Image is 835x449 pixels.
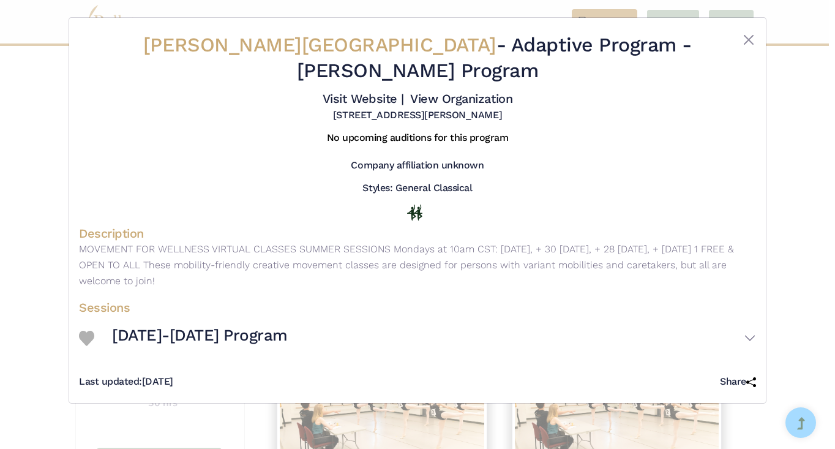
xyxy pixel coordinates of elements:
button: Close [741,32,756,47]
h5: Company affiliation unknown [351,159,484,172]
a: View Organization [410,91,512,106]
h5: Share [720,375,756,388]
img: Heart [79,331,94,346]
button: [DATE]-[DATE] Program [112,320,756,356]
span: Adaptive Program - [511,33,692,56]
h2: - [PERSON_NAME] Program [135,32,700,83]
p: MOVEMENT FOR WELLNESS VIRTUAL CLASSES SUMMER SESSIONS Mondays at 10am CST: [DATE], + 30 [DATE], +... [79,241,756,289]
span: [PERSON_NAME][GEOGRAPHIC_DATA] [143,33,496,56]
h5: Styles: General Classical [362,182,472,195]
h5: No upcoming auditions for this program [327,132,509,145]
h3: [DATE]-[DATE] Program [112,325,288,346]
a: Visit Website | [323,91,404,106]
h5: [STREET_ADDRESS][PERSON_NAME] [333,109,502,122]
h4: Description [79,225,756,241]
h5: [DATE] [79,375,173,388]
span: Last updated: [79,375,142,387]
img: In Person [407,205,422,221]
h4: Sessions [79,300,756,315]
